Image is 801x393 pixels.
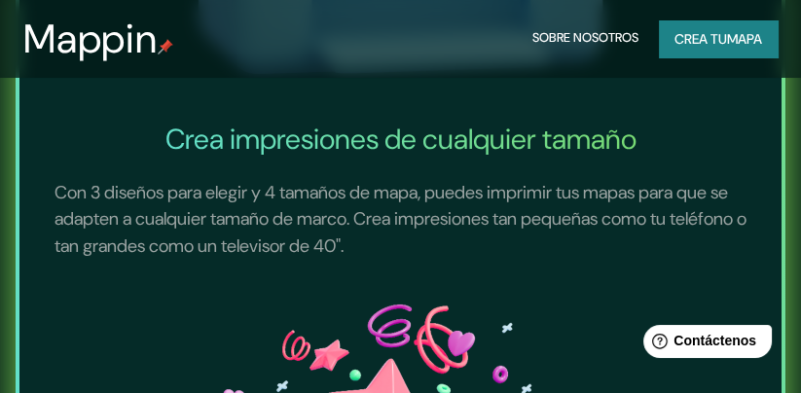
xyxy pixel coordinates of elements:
[158,39,173,54] img: pin de mapeo
[23,13,158,65] font: Mappin
[727,30,762,48] font: mapa
[165,121,637,158] font: Crea impresiones de cualquier tamaño
[628,317,780,372] iframe: Lanzador de widgets de ayuda
[55,181,746,258] font: Con 3 diseños para elegir y 4 tamaños de mapa, puedes imprimir tus mapas para que se adapten a cu...
[674,30,727,48] font: Crea tu
[659,20,778,57] button: Crea tumapa
[528,20,643,57] button: Sobre nosotros
[532,30,638,47] font: Sobre nosotros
